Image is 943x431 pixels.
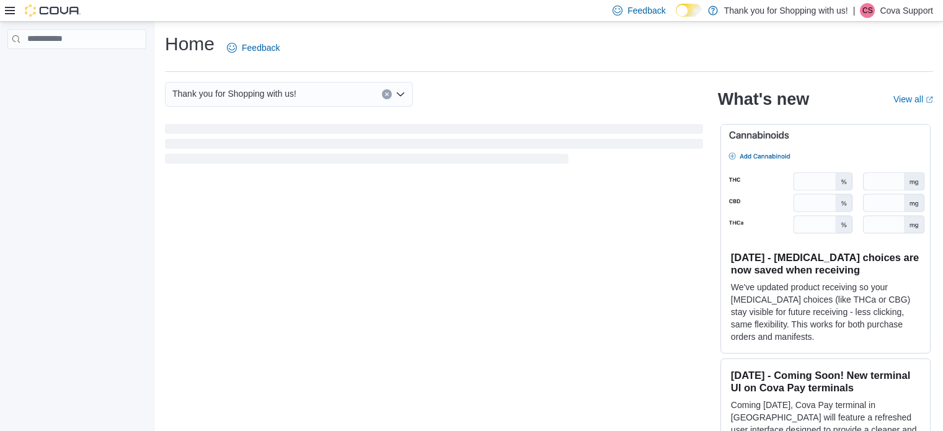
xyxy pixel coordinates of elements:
[242,42,280,54] span: Feedback
[396,89,405,99] button: Open list of options
[731,369,920,394] h3: [DATE] - Coming Soon! New terminal UI on Cova Pay terminals
[724,3,848,18] p: Thank you for Shopping with us!
[627,4,665,17] span: Feedback
[718,89,809,109] h2: What's new
[880,3,933,18] p: Cova Support
[731,251,920,276] h3: [DATE] - [MEDICAL_DATA] choices are now saved when receiving
[165,32,215,56] h1: Home
[926,96,933,104] svg: External link
[165,127,703,166] span: Loading
[862,3,873,18] span: CS
[25,4,81,17] img: Cova
[222,35,285,60] a: Feedback
[860,3,875,18] div: Cova Support
[172,86,296,101] span: Thank you for Shopping with us!
[893,94,933,104] a: View allExternal link
[382,89,392,99] button: Clear input
[731,281,920,343] p: We've updated product receiving so your [MEDICAL_DATA] choices (like THCa or CBG) stay visible fo...
[676,4,702,17] input: Dark Mode
[7,51,146,81] nav: Complex example
[853,3,856,18] p: |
